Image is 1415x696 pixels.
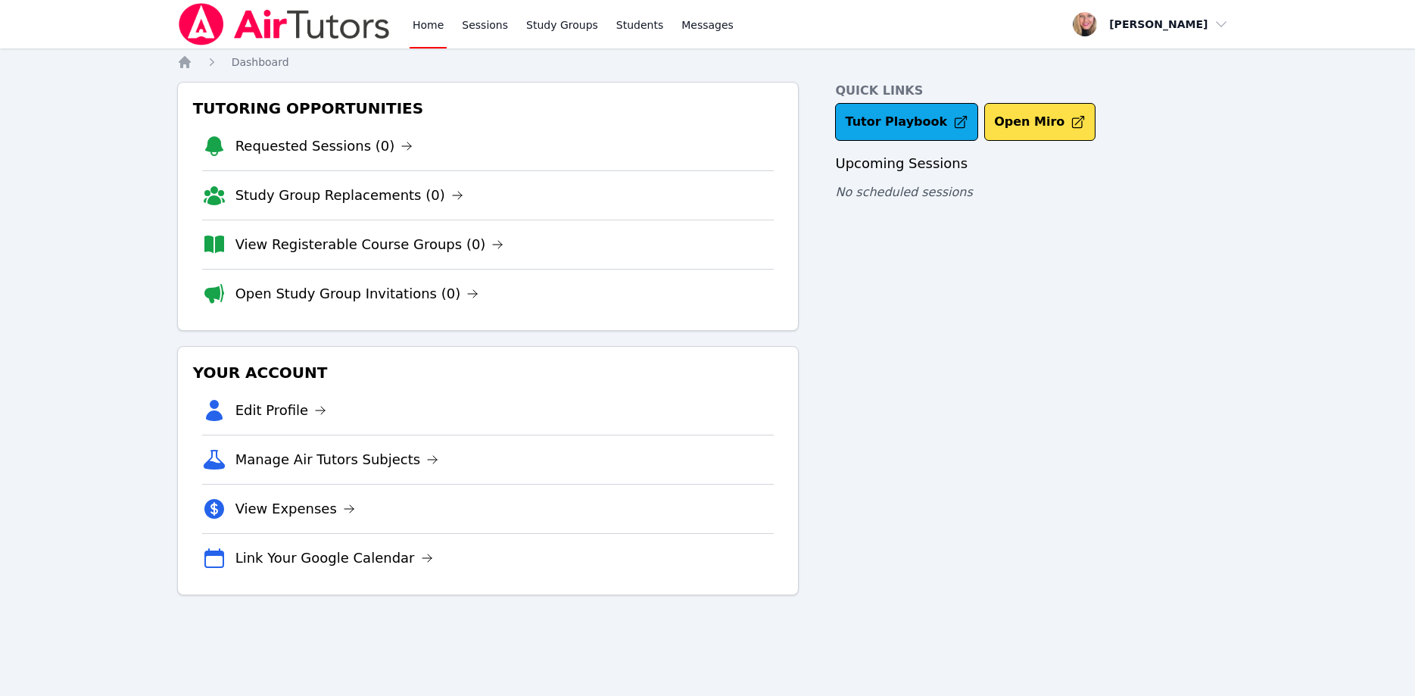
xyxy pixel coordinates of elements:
[190,95,787,122] h3: Tutoring Opportunities
[235,136,413,157] a: Requested Sessions (0)
[835,185,972,199] span: No scheduled sessions
[232,56,289,68] span: Dashboard
[235,283,479,304] a: Open Study Group Invitations (0)
[835,103,978,141] a: Tutor Playbook
[835,82,1238,100] h4: Quick Links
[232,55,289,70] a: Dashboard
[177,55,1239,70] nav: Breadcrumb
[235,498,355,520] a: View Expenses
[190,359,787,386] h3: Your Account
[984,103,1096,141] button: Open Miro
[235,548,433,569] a: Link Your Google Calendar
[681,17,734,33] span: Messages
[235,400,327,421] a: Edit Profile
[835,153,1238,174] h3: Upcoming Sessions
[177,3,391,45] img: Air Tutors
[235,185,463,206] a: Study Group Replacements (0)
[235,449,439,470] a: Manage Air Tutors Subjects
[235,234,504,255] a: View Registerable Course Groups (0)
